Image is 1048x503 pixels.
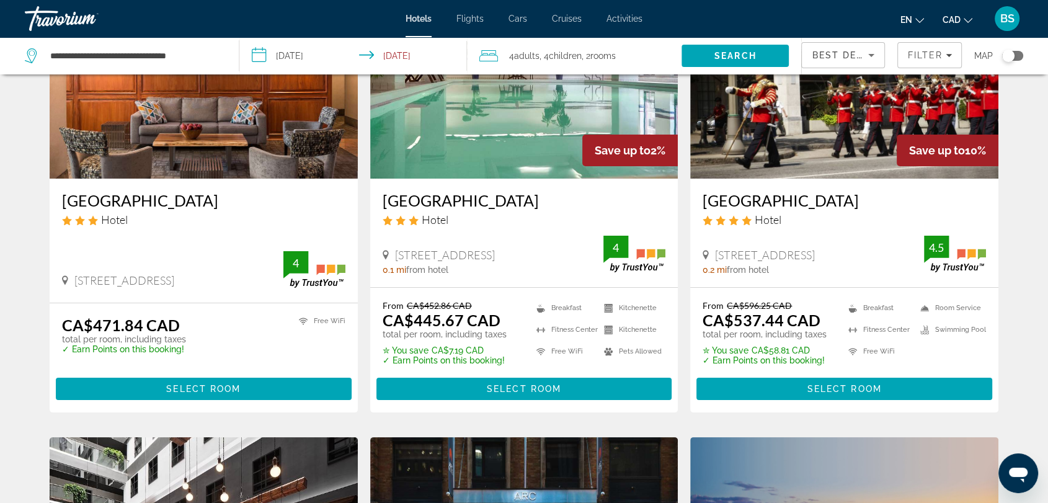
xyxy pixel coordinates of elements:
[582,135,678,166] div: 2%
[993,50,1023,61] button: Toggle map
[598,300,665,316] li: Kitchenette
[407,300,472,311] del: CA$452.86 CAD
[603,240,628,255] div: 4
[703,213,986,226] div: 4 star Hotel
[383,213,666,226] div: 3 star Hotel
[422,213,448,226] span: Hotel
[703,311,820,329] ins: CA$537.44 CAD
[487,384,561,394] span: Select Room
[603,236,665,272] img: TrustYou guest rating badge
[383,345,429,355] span: ✮ You save
[755,213,781,226] span: Hotel
[25,2,149,35] a: Travorium
[595,144,651,157] span: Save up to
[283,251,345,288] img: TrustYou guest rating badge
[530,344,598,359] li: Free WiFi
[703,265,727,275] span: 0.2 mi
[598,322,665,337] li: Kitchenette
[530,300,598,316] li: Breakfast
[467,37,682,74] button: Travelers: 4 adults, 4 children
[914,322,986,337] li: Swimming Pool
[383,329,507,339] p: total per room, including taxes
[812,48,874,63] mat-select: Sort by
[715,248,815,262] span: [STREET_ADDRESS]
[383,300,404,311] span: From
[842,344,914,359] li: Free WiFi
[727,265,769,275] span: from hotel
[62,316,180,334] ins: CA$471.84 CAD
[376,381,672,394] a: Select Room
[74,274,174,287] span: [STREET_ADDRESS]
[56,378,352,400] button: Select Room
[508,14,527,24] a: Cars
[897,42,962,68] button: Filters
[514,51,540,61] span: Adults
[62,334,186,344] p: total per room, including taxes
[406,14,432,24] a: Hotels
[598,344,665,359] li: Pets Allowed
[703,355,827,365] p: ✓ Earn Points on this booking!
[943,15,961,25] span: CAD
[166,384,241,394] span: Select Room
[49,47,220,65] input: Search hotel destination
[1000,12,1015,25] span: BS
[383,355,507,365] p: ✓ Earn Points on this booking!
[239,37,466,74] button: Select check in and out date
[727,300,792,311] del: CA$596.25 CAD
[696,378,992,400] button: Select Room
[807,384,882,394] span: Select Room
[376,378,672,400] button: Select Room
[897,135,998,166] div: 10%
[62,191,345,210] a: [GEOGRAPHIC_DATA]
[991,6,1023,32] button: User Menu
[549,51,582,61] span: Children
[395,248,495,262] span: [STREET_ADDRESS]
[842,322,914,337] li: Fitness Center
[842,300,914,316] li: Breakfast
[62,213,345,226] div: 3 star Hotel
[703,345,748,355] span: ✮ You save
[914,300,986,316] li: Room Service
[406,265,448,275] span: from hotel
[900,15,912,25] span: en
[924,240,949,255] div: 4.5
[383,311,500,329] ins: CA$445.67 CAD
[293,316,345,326] li: Free WiFi
[943,11,972,29] button: Change currency
[62,344,186,354] p: ✓ Earn Points on this booking!
[703,191,986,210] a: [GEOGRAPHIC_DATA]
[552,14,582,24] a: Cruises
[907,50,943,60] span: Filter
[530,322,598,337] li: Fitness Center
[714,51,757,61] span: Search
[998,453,1038,493] iframe: Button to launch messaging window
[283,256,308,270] div: 4
[606,14,642,24] a: Activities
[703,345,827,355] p: CA$58.81 CAD
[924,236,986,272] img: TrustYou guest rating badge
[703,300,724,311] span: From
[383,345,507,355] p: CA$7.19 CAD
[383,191,666,210] a: [GEOGRAPHIC_DATA]
[909,144,965,157] span: Save up to
[456,14,484,24] a: Flights
[812,50,876,60] span: Best Deals
[56,381,352,394] a: Select Room
[101,213,128,226] span: Hotel
[540,47,582,65] span: , 4
[703,329,827,339] p: total per room, including taxes
[509,47,540,65] span: 4
[900,11,924,29] button: Change language
[582,47,616,65] span: , 2
[383,265,406,275] span: 0.1 mi
[590,51,616,61] span: rooms
[974,47,993,65] span: Map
